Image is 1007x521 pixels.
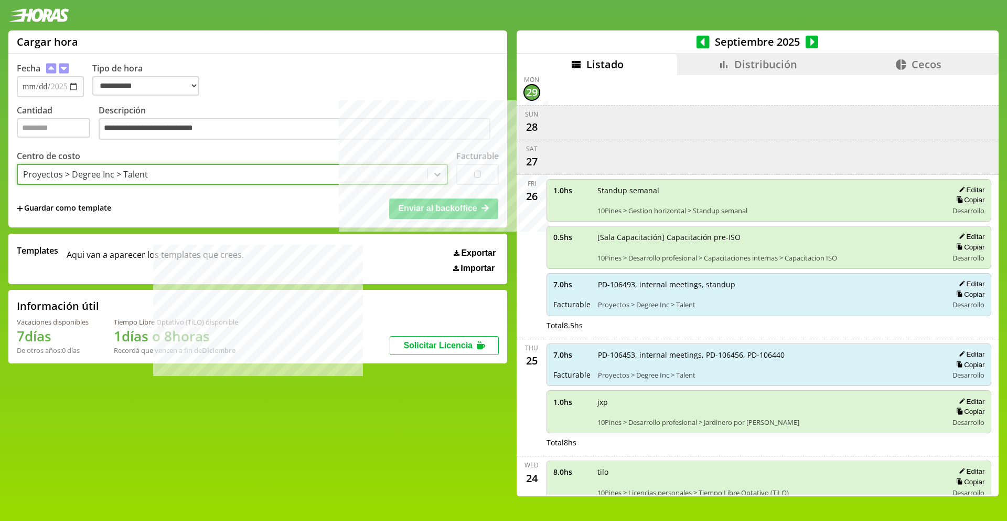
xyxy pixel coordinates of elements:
[523,84,540,101] div: 29
[956,350,984,359] button: Editar
[17,245,58,256] span: Templates
[553,370,591,380] span: Facturable
[553,397,590,407] span: 1.0 hs
[23,169,148,180] div: Proyectos > Degree Inc > Talent
[553,279,591,289] span: 7.0 hs
[8,8,69,22] img: logotipo
[17,299,99,313] h2: Información útil
[524,461,539,470] div: Wed
[953,407,984,416] button: Copiar
[553,299,591,309] span: Facturable
[598,370,941,380] span: Proyectos > Degree Inc > Talent
[953,360,984,369] button: Copiar
[92,76,199,96] select: Tipo de hora
[202,346,235,355] b: Diciembre
[460,264,495,273] span: Importar
[952,206,984,215] span: Desarrollo
[912,57,941,71] span: Cecos
[526,144,538,153] div: Sat
[553,467,590,477] span: 8.0 hs
[597,185,941,195] span: Standup semanal
[956,279,984,288] button: Editar
[953,195,984,204] button: Copiar
[734,57,797,71] span: Distribución
[553,350,591,360] span: 7.0 hs
[956,232,984,241] button: Editar
[67,245,244,273] span: Aqui van a aparecer los templates que crees.
[525,343,538,352] div: Thu
[114,346,238,355] div: Recordá que vencen a fin de
[403,341,473,350] span: Solicitar Licencia
[17,346,89,355] div: De otros años: 0 días
[461,248,496,258] span: Exportar
[547,320,992,330] div: Total 8.5 hs
[92,62,208,97] label: Tipo de hora
[953,243,984,252] button: Copiar
[523,153,540,170] div: 27
[598,279,941,289] span: PD-106493, internal meetings, standup
[523,119,540,136] div: 28
[17,105,99,143] label: Cantidad
[114,327,238,346] h1: 1 días o 8 horas
[956,185,984,194] button: Editar
[597,253,941,263] span: 10Pines > Desarrollo profesional > Capacitaciones internas > Capacitacion ISO
[17,150,80,162] label: Centro de costo
[710,35,806,49] span: Septiembre 2025
[597,467,941,477] span: tilo
[17,203,111,214] span: +Guardar como template
[528,179,536,188] div: Fri
[517,75,999,495] div: scrollable content
[17,118,90,138] input: Cantidad
[598,350,941,360] span: PD-106453, internal meetings, PD-106456, PD-106440
[398,204,477,213] span: Enviar al backoffice
[953,290,984,299] button: Copiar
[597,206,941,215] span: 10Pines > Gestion horizontal > Standup semanal
[523,188,540,205] div: 26
[598,300,941,309] span: Proyectos > Degree Inc > Talent
[451,248,499,258] button: Exportar
[956,467,984,476] button: Editar
[390,336,499,355] button: Solicitar Licencia
[524,75,539,84] div: Mon
[553,185,590,195] span: 1.0 hs
[553,232,590,242] span: 0.5 hs
[17,327,89,346] h1: 7 días
[456,150,499,162] label: Facturable
[952,488,984,497] span: Desarrollo
[99,105,499,143] label: Descripción
[586,57,624,71] span: Listado
[953,477,984,486] button: Copiar
[547,437,992,447] div: Total 8 hs
[523,470,540,486] div: 24
[17,203,23,214] span: +
[99,118,490,140] textarea: Descripción
[17,35,78,49] h1: Cargar hora
[952,370,984,380] span: Desarrollo
[597,418,941,427] span: 10Pines > Desarrollo profesional > Jardinero por [PERSON_NAME]
[952,418,984,427] span: Desarrollo
[597,488,941,497] span: 10Pines > Licencias personales > Tiempo Libre Optativo (TiLO)
[389,199,498,218] button: Enviar al backoffice
[17,317,89,327] div: Vacaciones disponibles
[597,232,941,242] span: [Sala Capacitación] Capacitación pre-ISO
[597,397,941,407] span: jxp
[952,300,984,309] span: Desarrollo
[525,110,538,119] div: Sun
[956,397,984,406] button: Editar
[952,253,984,263] span: Desarrollo
[114,317,238,327] div: Tiempo Libre Optativo (TiLO) disponible
[17,62,40,74] label: Fecha
[523,352,540,369] div: 25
